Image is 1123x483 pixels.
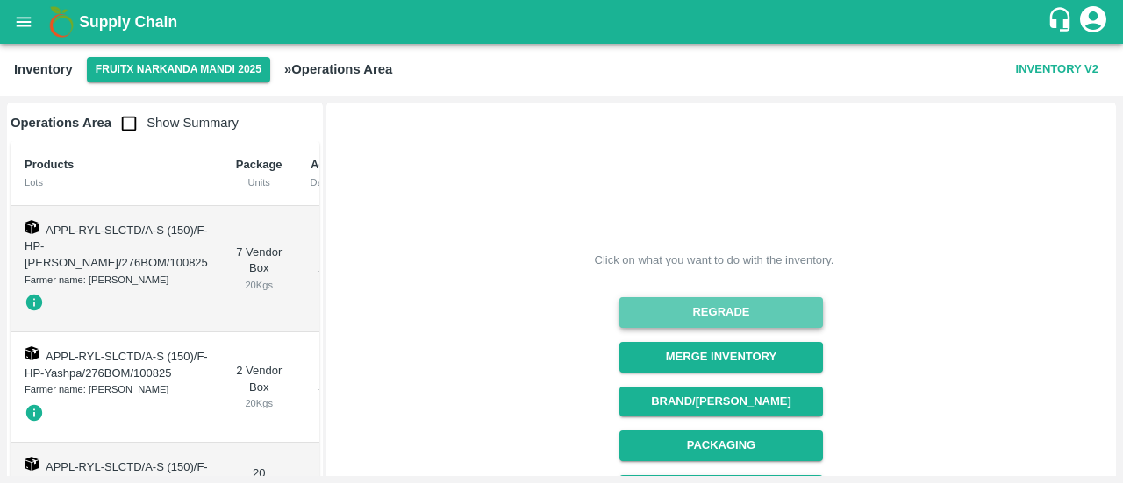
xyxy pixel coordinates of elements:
b: Supply Chain [79,13,177,31]
div: 20 Kgs [236,277,283,293]
button: Brand/[PERSON_NAME] [619,387,822,417]
div: Farmer name: [PERSON_NAME] [25,272,208,288]
div: Lots [25,174,208,190]
button: Packaging [619,430,822,461]
img: box [25,457,39,471]
b: Age [311,158,333,171]
span: Show Summary [111,116,239,130]
b: Inventory [14,62,73,76]
b: Package [236,158,283,171]
img: box [25,346,39,360]
button: Regrade [619,297,822,328]
span: APPL-RYL-SLCTD/A-S (150)/F-HP-Yashpa/276BOM/100825 [25,350,208,380]
td: 1 [297,332,347,443]
a: Supply Chain [79,10,1047,34]
div: Farmer name: [PERSON_NAME] [25,381,208,397]
td: 7 Vendor Box [222,206,297,333]
div: account of current user [1077,4,1109,40]
div: 20 Kgs [236,395,283,411]
b: » Operations Area [284,62,392,76]
img: box [25,220,39,234]
div: Units [236,174,283,190]
button: Select DC [87,57,270,82]
td: 1 [297,206,347,333]
b: Operations Area [11,116,111,130]
span: APPL-RYL-SLCTD/A-S (150)/F-HP-[PERSON_NAME]/276BOM/100825 [25,224,208,269]
button: Merge Inventory [619,342,822,373]
button: open drawer [4,2,44,42]
div: Days [311,174,333,190]
div: Click on what you want to do with the inventory. [595,252,834,269]
img: logo [44,4,79,39]
b: Products [25,158,74,171]
button: Inventory V2 [1009,54,1105,85]
td: 2 Vendor Box [222,332,297,443]
div: customer-support [1047,6,1077,38]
